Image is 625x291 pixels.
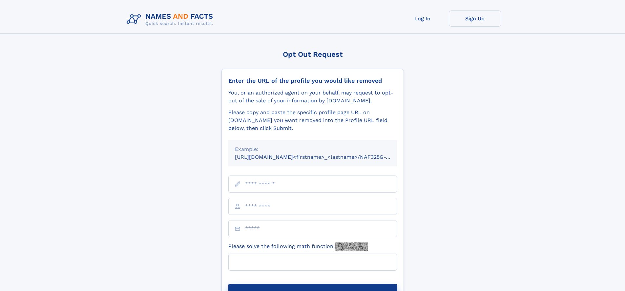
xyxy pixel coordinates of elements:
[396,10,449,27] a: Log In
[235,154,409,160] small: [URL][DOMAIN_NAME]<firstname>_<lastname>/NAF325G-xxxxxxxx
[235,145,390,153] div: Example:
[228,77,397,84] div: Enter the URL of the profile you would like removed
[124,10,219,28] img: Logo Names and Facts
[449,10,501,27] a: Sign Up
[228,89,397,105] div: You, or an authorized agent on your behalf, may request to opt-out of the sale of your informatio...
[221,50,404,58] div: Opt Out Request
[228,109,397,132] div: Please copy and paste the specific profile page URL on [DOMAIN_NAME] you want removed into the Pr...
[228,242,368,251] label: Please solve the following math function:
